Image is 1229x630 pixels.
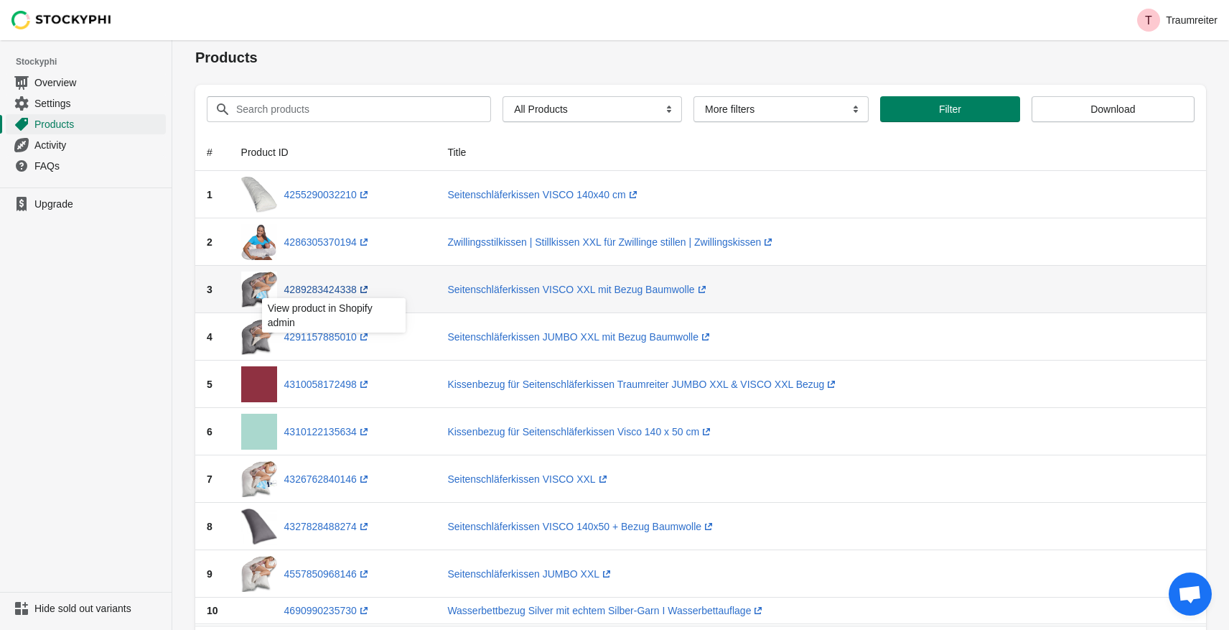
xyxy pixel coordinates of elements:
[207,568,212,580] span: 9
[447,236,775,248] a: Zwillingsstilkissen | Stillkissen XXL für Zwillinge stillen | Zwillingskissen(opens a new window)
[34,601,163,616] span: Hide sold out variants
[207,521,212,532] span: 8
[447,426,714,437] a: Kissenbezug für Seitenschläferkissen Visco 140 x 50 cm(opens a new window)
[447,331,713,343] a: Seitenschläferkissen JUMBO XXL mit Bezug Baumwolle(opens a new window)
[1032,96,1195,122] button: Download
[284,521,371,532] a: 4327828488274(opens a new window)
[1166,14,1218,26] p: Traumreiter
[1169,573,1212,616] div: Open chat
[6,93,166,114] a: Settings
[1131,6,1223,34] button: Avatar with initials TTraumreiter
[207,189,212,200] span: 1
[6,114,166,134] a: Products
[241,509,277,545] img: seitenschlaferkissen-visco-gel-professional-grosse-xl-extrabreit-140x50-cm-mit-bezug-baumwolle-36...
[880,96,1019,122] button: Filter
[284,189,371,200] a: 4255290032210(opens a new window)
[241,414,277,450] img: kissenbezug-fur-seitenschlaferkissen-140-x-50-cm-visco-dream-xl-743240.jpg
[447,379,838,390] a: Kissenbezug für Seitenschläferkissen Traumreiter JUMBO XXL & VISCO XXL Bezug(opens a new window)
[16,55,172,69] span: Stockyphi
[284,236,371,248] a: 4286305370194(opens a new window)
[241,272,277,307] img: visco-xxl-hauptbild2022-48-graphit_622bad5d-5208-4776-8337-a116deacae1e.jpg
[284,473,371,485] a: 4326762840146(opens a new window)
[207,605,218,616] span: 10
[11,11,112,29] img: Stockyphi
[207,331,212,343] span: 4
[34,96,163,111] span: Settings
[241,224,277,260] img: twinki-zwillingsstilkissen-i-stillkissen-fur-zwillinge-415951.jpg
[6,194,166,214] a: Upgrade
[195,47,1206,68] h1: Products
[447,568,614,580] a: Seitenschläferkissen JUMBO XXL(opens a new window)
[1090,103,1135,115] span: Download
[284,605,371,616] a: 4690990235730(opens a new window)
[207,426,212,437] span: 6
[6,155,166,176] a: FAQs
[6,134,166,155] a: Activity
[447,473,609,485] a: Seitenschläferkissen VISCO XXL(opens a new window)
[447,605,765,616] a: Wasserbettbezug Silver mit echtem Silber-Garn I Wasserbettauflage(opens a new window)
[34,159,163,173] span: FAQs
[939,103,961,115] span: Filter
[34,75,163,90] span: Overview
[230,134,436,171] th: Product ID
[241,366,277,402] img: kissenbezug-fur-seitenschlaferkissen-traumreiter-jumbo-xxl-classic-und-visco-xxl-professional-557...
[284,426,371,437] a: 4310122135634(opens a new window)
[34,117,163,131] span: Products
[241,556,277,592] img: seitenschlaferkissen-jumbo-xxl-classic-960918.jpg
[195,134,230,171] th: #
[1145,14,1152,27] text: T
[1137,9,1160,32] span: Avatar with initials T
[284,379,371,390] a: 4310058172498(opens a new window)
[34,138,163,152] span: Activity
[284,284,371,295] a: 4289283424338(opens a new window)
[241,177,277,213] img: seitenschlaferkissen-visco-gel-professional-slim-140x40-cm-mit-memory-foam-644536.jpg
[235,96,465,122] input: Search products
[447,521,716,532] a: Seitenschläferkissen VISCO 140x50 + Bezug Baumwolle(opens a new window)
[34,197,163,211] span: Upgrade
[207,284,212,295] span: 3
[207,379,212,390] span: 5
[6,598,166,619] a: Hide sold out variants
[447,284,709,295] a: Seitenschläferkissen VISCO XXL mit Bezug Baumwolle(opens a new window)
[241,461,277,497] img: seitenschlaferkissen-visco-xxl-professional-932462.jpg
[6,72,166,93] a: Overview
[447,189,640,200] a: Seitenschläferkissen VISCO 140x40 cm(opens a new window)
[284,568,371,580] a: 4557850968146(opens a new window)
[241,319,277,355] img: seitenschlaeferkissen-jumbo-xxl48-graphit.jpg
[207,473,212,485] span: 7
[207,236,212,248] span: 2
